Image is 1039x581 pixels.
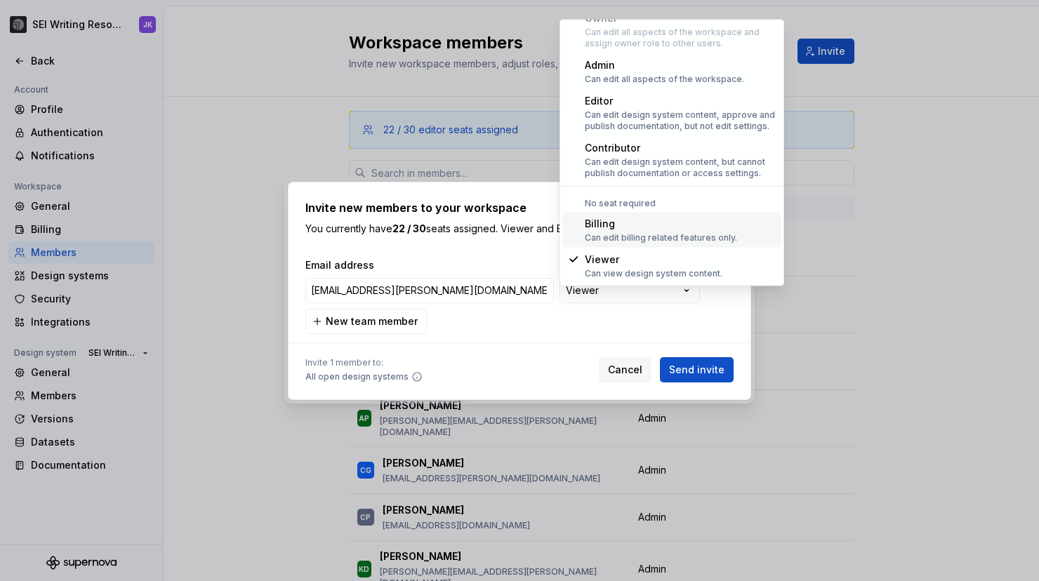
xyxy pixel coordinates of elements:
span: Contributor [585,142,640,154]
span: Viewer [585,253,619,265]
div: No seat required [562,198,781,209]
div: Can edit design system content, but cannot publish documentation or access settings. [585,156,776,179]
div: Can view design system content. [585,268,722,279]
span: Billing [585,218,615,229]
div: Can edit design system content, approve and publish documentation, but not edit settings. [585,109,776,132]
div: Can edit all aspects of the workspace. [585,74,744,85]
span: Editor [585,95,613,107]
div: Can edit all aspects of the workspace and assign owner role to other users. [585,27,776,49]
span: Admin [585,59,615,71]
div: Can edit billing related features only. [585,232,737,243]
